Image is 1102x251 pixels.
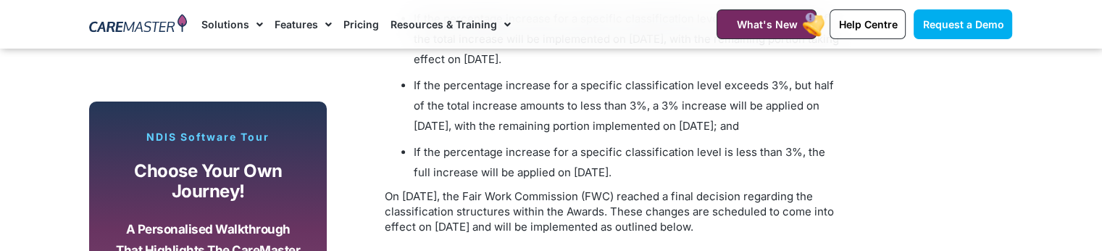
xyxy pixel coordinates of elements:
span: What's New [736,18,797,30]
span: Request a Demo [922,18,1003,30]
p: NDIS Software Tour [104,131,312,144]
p: On [DATE], the Fair Work Commission (FWC) reached a final decision regarding the classification s... [385,189,841,234]
li: If the percentage increase for a specific classification level exceeds 3%, but half of the total ... [414,75,841,136]
a: What's New [717,9,817,39]
p: Choose your own journey! [114,161,301,202]
span: Help Centre [838,18,897,30]
li: If the percentage increase for a specific classification level is less than 3%, the full increase... [414,142,841,183]
a: Help Centre [830,9,906,39]
a: Request a Demo [914,9,1012,39]
img: CareMaster Logo [89,14,187,36]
